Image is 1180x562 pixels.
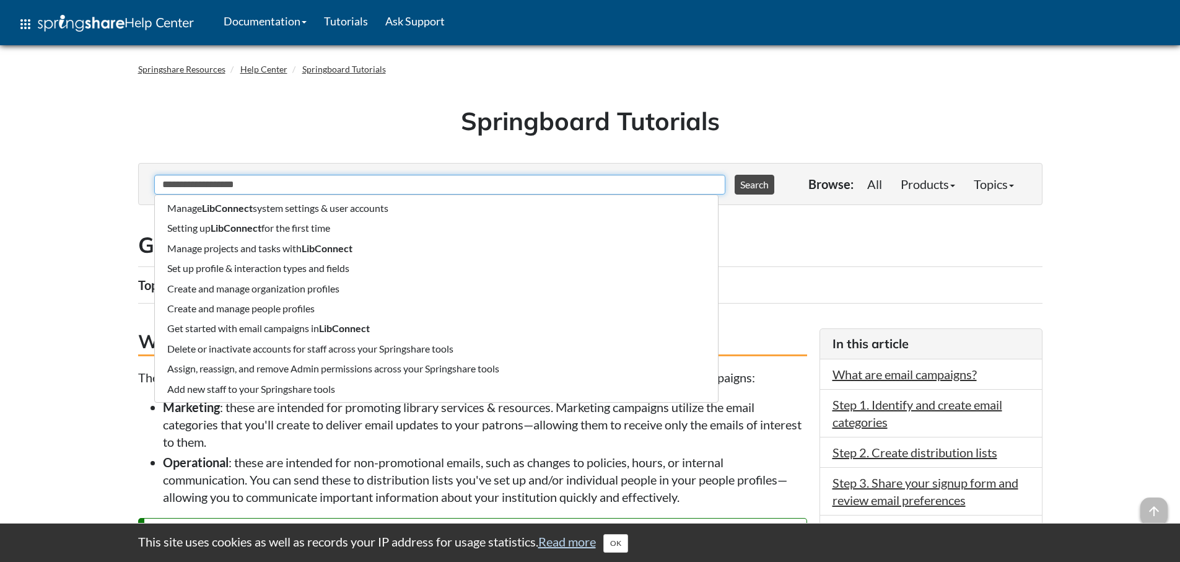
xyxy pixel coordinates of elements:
p: The tool within LibConnect gives you the ability to create and manage two types of email campaigns: [138,369,807,386]
img: Springshare [38,15,125,32]
h2: Get started with email campaigns in LibConnect [138,230,1042,260]
li: Assign, reassign, and remove Admin permissions across your Springshare tools [161,359,712,379]
li: Setting up for the first time [161,218,712,238]
li: Manage projects and tasks with [161,239,712,258]
a: Documentation [215,6,315,37]
p: Browse: [808,175,854,193]
a: arrow_upward [1140,499,1168,514]
a: Tutorials [315,6,377,37]
li: Create and manage people profiles [161,299,712,318]
strong: LibConnect [202,202,253,214]
li: : these are intended for promoting library services & resources. Marketing campaigns utilize the ... [163,398,807,450]
span: apps [18,17,33,32]
h3: What are email campaigns? [138,328,807,356]
a: Ask Support [377,6,453,37]
h3: In this article [833,335,1029,353]
a: Help Center [240,64,287,74]
strong: Marketing [163,400,220,415]
a: What are email campaigns? [833,367,977,382]
a: Topics [964,172,1023,196]
strong: LibConnect [302,242,352,254]
li: Get started with email campaigns in [161,318,712,338]
span: arrow_upward [1140,498,1168,525]
a: Step 2. Create distribution lists [833,445,997,460]
a: Springboard Tutorials [302,64,386,74]
a: All [858,172,891,196]
strong: Operational [163,455,229,470]
span: Help Center [125,14,194,30]
li: Set up profile & interaction types and fields [161,258,712,278]
h1: Springboard Tutorials [147,103,1033,138]
a: apps Help Center [9,6,203,43]
li: Create and manage organization profiles [161,279,712,299]
a: Step 3. Share your signup form and review email preferences [833,475,1018,507]
li: Add new staff to your Springshare tools [161,379,712,399]
button: Close [603,534,628,553]
a: Step 1. Identify and create email categories [833,397,1002,429]
strong: LibConnect [319,322,370,334]
li: Delete or inactivate accounts for staff across your Springshare tools [161,339,712,359]
li: Manage system settings & user accounts [161,198,712,218]
div: Topics: [138,273,179,297]
a: Springshare Resources [138,64,225,74]
button: Search [735,175,774,195]
a: Products [891,172,964,196]
ul: Suggested results [154,195,719,403]
li: : these are intended for non-promotional emails, such as changes to policies, hours, or internal ... [163,454,807,506]
strong: LibConnect [211,222,261,234]
div: This site uses cookies as well as records your IP address for usage statistics. [126,533,1055,553]
a: Read more [538,534,596,549]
